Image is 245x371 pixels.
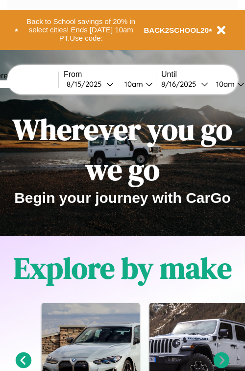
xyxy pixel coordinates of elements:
label: From [64,70,156,79]
b: BACK2SCHOOL20 [144,26,209,34]
button: 10am [117,79,156,89]
button: Back to School savings of 20% in select cities! Ends [DATE] 10am PT.Use code: [18,15,144,45]
div: 8 / 16 / 2025 [161,79,201,89]
h1: Explore by make [14,248,232,288]
button: 8/15/2025 [64,79,117,89]
div: 10am [120,79,146,89]
div: 8 / 15 / 2025 [67,79,106,89]
div: 10am [211,79,237,89]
